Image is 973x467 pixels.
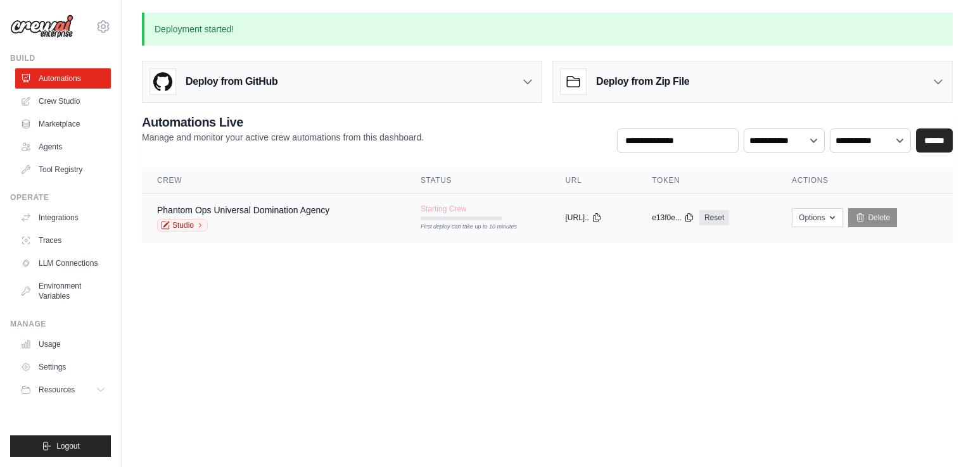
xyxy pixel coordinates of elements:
button: Options [792,208,843,227]
h3: Deploy from GitHub [186,74,277,89]
div: Build [10,53,111,63]
a: Phantom Ops Universal Domination Agency [157,205,329,215]
a: Reset [699,210,729,225]
a: Tool Registry [15,159,111,180]
a: Settings [15,357,111,377]
div: First deploy can take up to 10 minutes [421,223,502,232]
a: Traces [15,230,111,251]
a: Usage [15,334,111,354]
span: Logout [56,441,80,451]
a: Agents [15,137,111,157]
p: Deployment started! [142,13,953,46]
a: Delete [848,208,897,227]
div: Operate [10,192,111,202]
a: Marketplace [15,114,111,134]
button: e13f0e... [652,213,694,223]
a: Environment Variables [15,276,111,306]
a: Studio [157,219,208,232]
button: Resources [15,380,111,400]
h3: Deploy from Zip File [596,74,689,89]
th: URL [550,168,637,194]
th: Status [405,168,550,194]
th: Token [637,168,777,194]
span: Resources [39,385,75,395]
a: Crew Studio [15,91,111,111]
th: Actions [777,168,953,194]
a: LLM Connections [15,253,111,273]
a: Integrations [15,208,111,228]
img: Logo [10,15,73,39]
th: Crew [142,168,405,194]
button: Logout [10,435,111,457]
h2: Automations Live [142,113,424,131]
span: Starting Crew [421,204,467,214]
img: GitHub Logo [150,69,175,94]
p: Manage and monitor your active crew automations from this dashboard. [142,131,424,144]
div: Manage [10,319,111,329]
a: Automations [15,68,111,89]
